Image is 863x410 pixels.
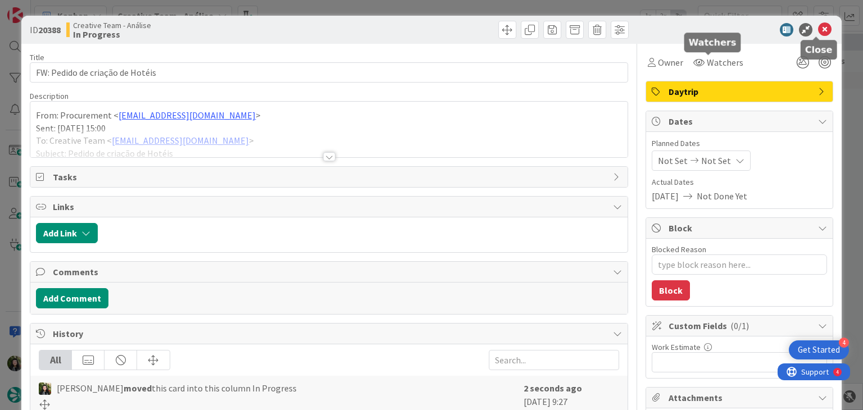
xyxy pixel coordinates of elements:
span: [DATE] [652,189,679,203]
b: moved [124,382,152,394]
button: Add Link [36,223,98,243]
span: Owner [658,56,683,69]
img: BC [39,382,51,395]
span: Not Set [701,154,731,167]
h5: Watchers [689,37,737,48]
a: [EMAIL_ADDRESS][DOMAIN_NAME] [119,110,256,121]
p: From: Procurement < > [36,109,621,122]
label: Work Estimate [652,342,701,352]
button: Block [652,280,690,300]
div: 4 [58,4,61,13]
div: Get Started [798,344,840,356]
span: History [53,327,607,340]
span: Links [53,200,607,213]
span: Dates [669,115,812,128]
b: 2 seconds ago [524,382,582,394]
div: Open Get Started checklist, remaining modules: 4 [789,340,849,359]
span: Attachments [669,391,812,404]
p: Sent: [DATE] 15:00 [36,122,621,135]
b: 20388 [38,24,61,35]
span: Custom Fields [669,319,812,332]
span: Creative Team - Análise [73,21,151,30]
div: 4 [839,338,849,348]
span: Support [24,2,51,15]
h5: Close [805,44,833,55]
span: Not Set [658,154,688,167]
span: Not Done Yet [697,189,747,203]
label: Title [30,52,44,62]
span: Actual Dates [652,176,827,188]
button: Add Comment [36,288,108,308]
span: Watchers [707,56,743,69]
span: ( 0/1 ) [730,320,749,331]
span: ID [30,23,61,37]
input: type card name here... [30,62,628,83]
label: Blocked Reason [652,244,706,254]
span: Block [669,221,812,235]
div: All [39,350,72,370]
div: [DATE] 9:27 [524,381,619,409]
input: Search... [489,350,619,370]
b: In Progress [73,30,151,39]
span: [PERSON_NAME] this card into this column In Progress [57,381,297,395]
span: Tasks [53,170,607,184]
span: Daytrip [669,85,812,98]
span: Description [30,91,69,101]
span: Planned Dates [652,138,827,149]
span: Comments [53,265,607,279]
